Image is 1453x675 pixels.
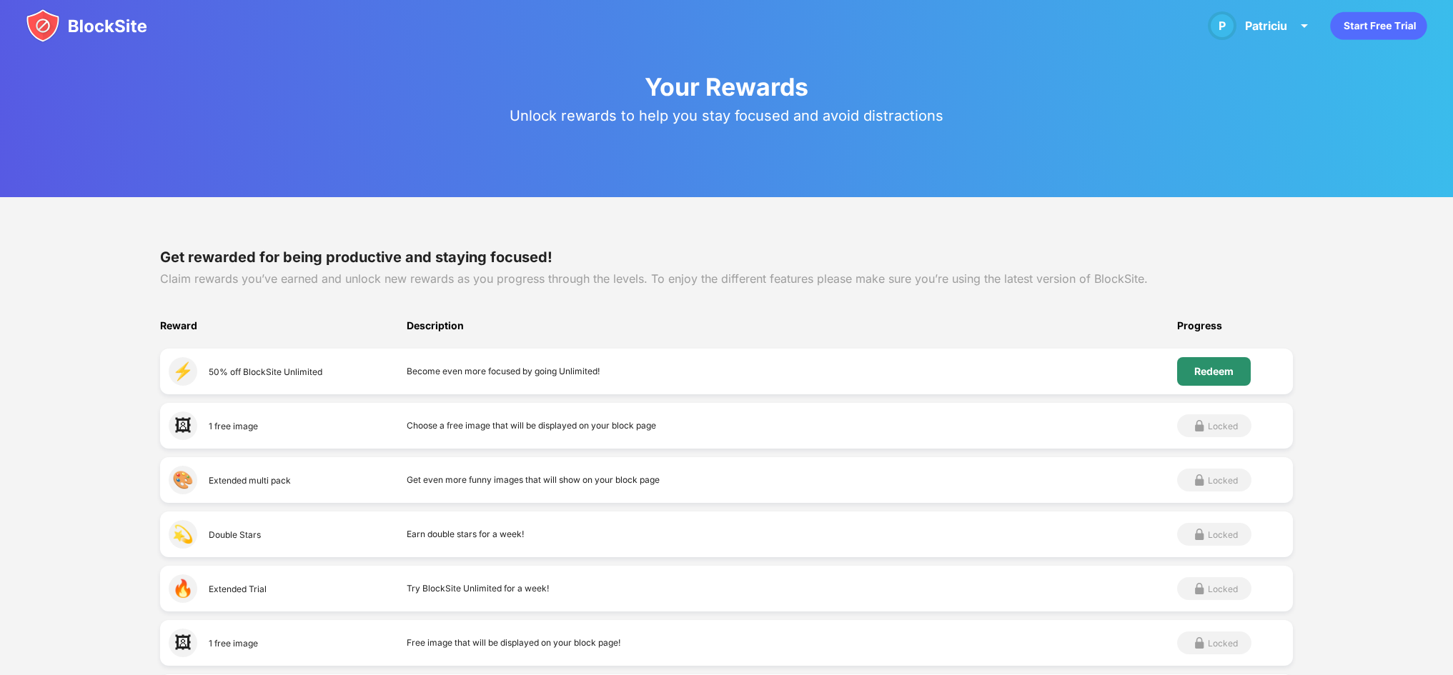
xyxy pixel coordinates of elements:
div: Description [407,320,1176,349]
div: Progress [1177,320,1294,349]
div: Reward [160,320,407,349]
div: Choose a free image that will be displayed on your block page [407,411,1176,440]
div: 🎨 [169,466,197,494]
div: 💫 [169,520,197,549]
div: Locked [1208,638,1238,649]
img: grey-lock.svg [1191,526,1208,543]
div: Locked [1208,529,1238,540]
div: 1 free image [209,638,258,649]
img: grey-lock.svg [1191,471,1208,489]
div: Become even more focused by going Unlimited! [407,357,1176,386]
div: Redeem [1194,366,1234,377]
div: Earn double stars for a week! [407,520,1176,549]
img: grey-lock.svg [1191,634,1208,651]
div: Get rewarded for being productive and staying focused! [160,249,1294,266]
div: Patriciu [1245,19,1287,33]
img: grey-lock.svg [1191,580,1208,597]
div: P [1208,11,1236,40]
div: Try BlockSite Unlimited for a week! [407,574,1176,603]
div: 50% off BlockSite Unlimited [209,366,322,377]
div: Locked [1208,475,1238,486]
div: Double Stars [209,529,261,540]
div: 🔥 [169,574,197,603]
div: Locked [1208,421,1238,431]
div: Free image that will be displayed on your block page! [407,629,1176,657]
div: Claim rewards you’ve earned and unlock new rewards as you progress through the levels. To enjoy t... [160,271,1294,286]
div: 🖼 [169,411,197,440]
div: 1 free image [209,421,258,431]
div: Extended Trial [209,584,267,594]
div: Get even more funny images that will show on your block page [407,466,1176,494]
div: ⚡️ [169,357,197,386]
div: Extended multi pack [209,475,291,486]
img: grey-lock.svg [1191,417,1208,434]
img: blocksite-icon.svg [26,9,147,43]
div: Locked [1208,584,1238,594]
div: animation [1330,11,1427,40]
div: 🖼 [169,629,197,657]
